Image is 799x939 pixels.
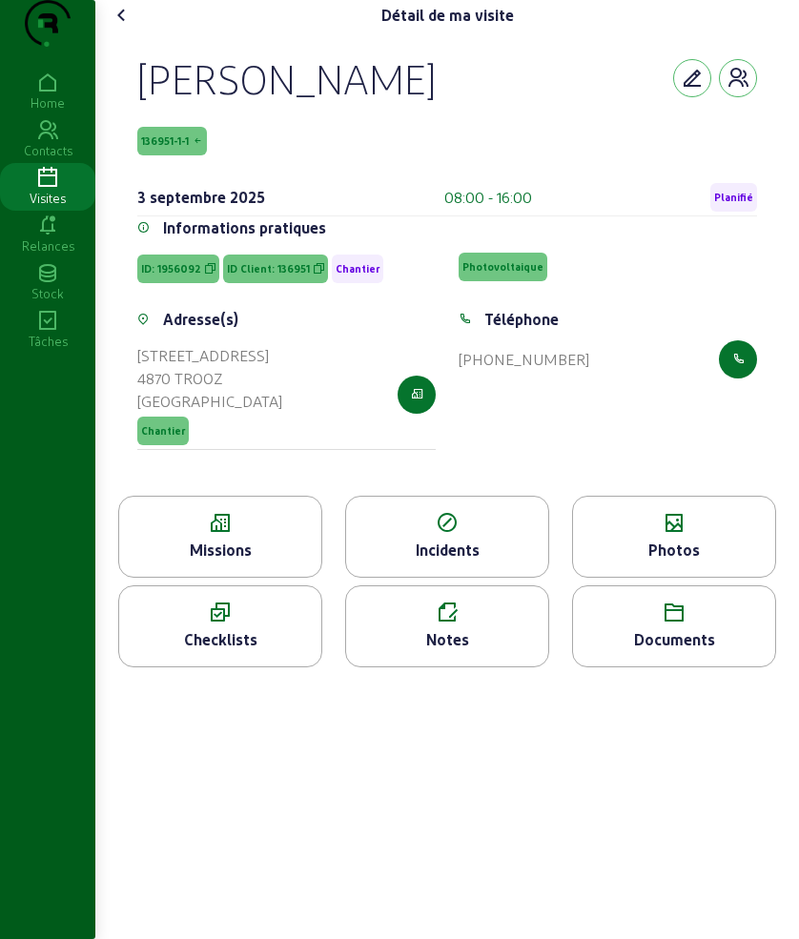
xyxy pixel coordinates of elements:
span: Chantier [336,262,379,276]
div: Documents [573,628,775,651]
span: Chantier [141,424,185,438]
span: 136951-1-1 [141,134,189,148]
span: ID Client: 136951 [227,262,310,276]
div: Informations pratiques [163,216,326,239]
div: [PHONE_NUMBER] [459,348,589,371]
div: [PERSON_NAME] [137,53,436,103]
div: Checklists [119,628,321,651]
div: Téléphone [484,308,559,331]
div: [GEOGRAPHIC_DATA] [137,390,282,413]
div: Photos [573,539,775,561]
span: Photovoltaique [462,260,543,274]
div: Missions [119,539,321,561]
div: Incidents [346,539,548,561]
div: Notes [346,628,548,651]
div: 4870 TROOZ [137,367,282,390]
div: [STREET_ADDRESS] [137,344,282,367]
div: 3 septembre 2025 [137,186,265,209]
div: Adresse(s) [163,308,238,331]
span: ID: 1956092 [141,262,201,276]
span: Planifié [714,191,753,204]
div: 08:00 - 16:00 [444,186,532,209]
div: Détail de ma visite [381,4,514,27]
